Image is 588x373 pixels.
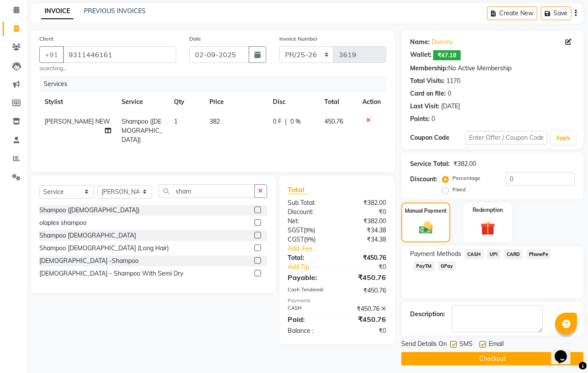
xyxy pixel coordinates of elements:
[39,46,64,63] button: +91
[337,226,393,235] div: ₹34.38
[431,38,453,47] a: Dummy
[282,304,337,314] div: CASH
[39,65,176,73] small: searching...
[401,339,447,350] span: Send Details On
[282,272,337,283] div: Payable:
[476,219,500,237] img: _gift.svg
[414,261,435,271] span: PayTM
[268,92,319,112] th: Disc
[438,261,456,271] span: GPay
[337,217,393,226] div: ₹382.00
[357,92,386,112] th: Action
[285,117,287,126] span: |
[337,314,393,325] div: ₹450.76
[410,310,445,319] div: Description:
[319,92,358,112] th: Total
[169,92,204,112] th: Qty
[526,249,551,259] span: PhonePe
[282,314,337,325] div: Paid:
[551,338,579,364] iframe: chat widget
[306,236,314,243] span: 9%
[39,206,139,215] div: Shampoo ([DEMOGRAPHIC_DATA])
[453,159,476,169] div: ₹382.00
[116,92,169,112] th: Service
[39,256,139,266] div: [DEMOGRAPHIC_DATA] -Shampoo
[401,352,584,366] button: Checkout
[337,326,393,335] div: ₹0
[209,117,220,125] span: 382
[63,46,176,63] input: Search by Name/Mobile/Email/Code
[410,89,446,98] div: Card on file:
[337,198,393,207] div: ₹382.00
[122,117,163,144] span: Shampoo ([DEMOGRAPHIC_DATA])
[431,114,435,124] div: 0
[541,7,571,20] button: Save
[279,35,317,43] label: Invoice Number
[465,131,547,145] input: Enter Offer / Coupon Code
[459,339,473,350] span: SMS
[487,249,501,259] span: UPI
[189,35,201,43] label: Date
[415,220,437,236] img: _cash.svg
[282,244,393,253] a: Add. Fee
[204,92,268,112] th: Price
[39,218,87,228] div: olaplex shampoo
[446,76,460,86] div: 1170
[282,253,337,262] div: Total:
[465,249,484,259] span: CASH
[410,175,437,184] div: Discount:
[282,262,347,272] a: Add Tip
[346,262,393,272] div: ₹0
[405,207,447,215] label: Manual Payment
[41,3,73,19] a: INVOICE
[473,206,503,214] label: Redemption
[282,286,337,295] div: Cash Tendered:
[288,226,304,234] span: SGST
[410,76,445,86] div: Total Visits:
[551,131,576,145] button: Apply
[410,133,465,142] div: Coupon Code
[410,50,431,60] div: Wallet:
[452,174,480,182] label: Percentage
[410,114,430,124] div: Points:
[337,207,393,217] div: ₹0
[282,326,337,335] div: Balance :
[282,235,337,244] div: ( )
[410,64,448,73] div: Membership:
[282,226,337,235] div: ( )
[337,253,393,262] div: ₹450.76
[39,35,53,43] label: Client
[410,64,575,73] div: No Active Membership
[487,7,537,20] button: Create New
[45,117,110,125] span: [PERSON_NAME] NEW
[433,50,461,60] span: ₹47.18
[337,272,393,283] div: ₹450.76
[410,38,430,47] div: Name:
[288,297,386,304] div: Payments
[273,117,282,126] span: 0 F
[39,231,136,240] div: Shampoo [DEMOGRAPHIC_DATA]
[441,102,460,111] div: [DATE]
[288,185,308,194] span: Total
[504,249,523,259] span: CARD
[84,7,146,15] a: PREVIOUS INVOICES
[282,217,337,226] div: Net:
[448,89,451,98] div: 0
[39,269,183,278] div: [DEMOGRAPHIC_DATA] - Shampoo With Semi Dry
[39,92,116,112] th: Stylist
[452,186,466,193] label: Fixed
[288,235,304,243] span: CGST
[159,184,255,198] input: Search or Scan
[410,102,439,111] div: Last Visit:
[40,76,393,92] div: Services
[290,117,301,126] span: 0 %
[282,207,337,217] div: Discount:
[174,117,177,125] span: 1
[306,227,314,234] span: 9%
[410,249,461,259] span: Payment Methods
[324,117,343,125] span: 450.76
[489,339,504,350] span: Email
[410,159,450,169] div: Service Total:
[337,286,393,295] div: ₹450.76
[39,244,169,253] div: Shampoo [DEMOGRAPHIC_DATA] (Long Hair)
